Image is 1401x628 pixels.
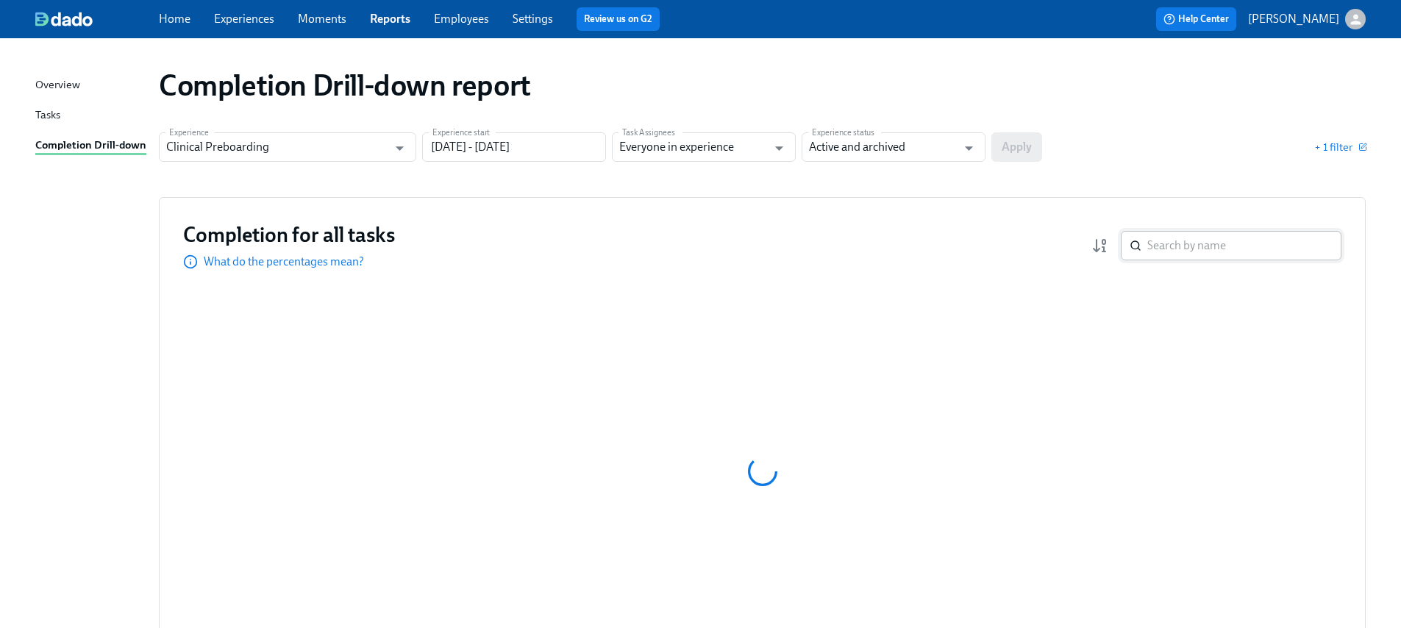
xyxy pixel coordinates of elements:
[214,12,274,26] a: Experiences
[768,137,791,160] button: Open
[434,12,489,26] a: Employees
[1156,7,1236,31] button: Help Center
[1314,140,1366,154] button: + 1 filter
[159,68,531,103] h1: Completion Drill-down report
[584,12,652,26] a: Review us on G2
[513,12,553,26] a: Settings
[370,12,410,26] a: Reports
[35,12,159,26] a: dado
[577,7,660,31] button: Review us on G2
[159,12,190,26] a: Home
[35,137,147,155] a: Completion Drill-down
[35,76,80,95] div: Overview
[1163,12,1229,26] span: Help Center
[35,137,146,155] div: Completion Drill-down
[388,137,411,160] button: Open
[204,254,364,270] p: What do the percentages mean?
[35,107,147,125] a: Tasks
[35,107,60,125] div: Tasks
[958,137,980,160] button: Open
[35,12,93,26] img: dado
[183,221,395,248] h3: Completion for all tasks
[1147,231,1341,260] input: Search by name
[35,76,147,95] a: Overview
[298,12,346,26] a: Moments
[1248,9,1366,29] button: [PERSON_NAME]
[1248,11,1339,27] p: [PERSON_NAME]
